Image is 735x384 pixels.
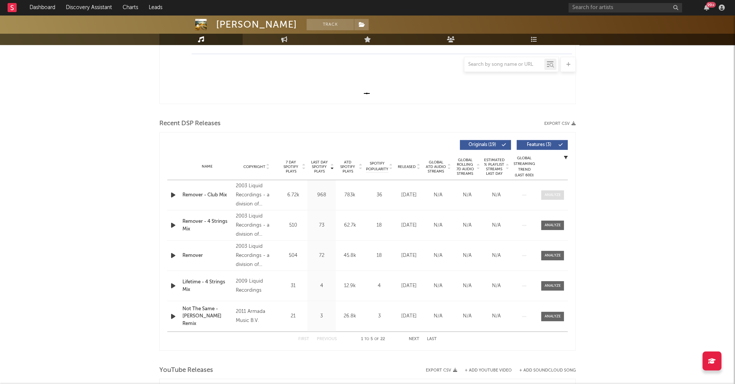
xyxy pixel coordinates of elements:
[182,305,232,328] a: Not The Same - [PERSON_NAME] Remix
[338,191,362,199] div: 783k
[236,212,277,239] div: 2003 Liquid Recordings - a division of Spinnin' Records BV
[425,191,451,199] div: N/A
[338,160,358,174] span: ATD Spotify Plays
[409,337,419,341] button: Next
[460,140,511,150] button: Originals(19)
[568,3,682,12] input: Search for artists
[281,282,305,290] div: 31
[309,312,334,320] div: 3
[425,222,451,229] div: N/A
[309,191,334,199] div: 968
[396,222,422,229] div: [DATE]
[366,252,392,260] div: 18
[298,337,309,341] button: First
[398,165,416,169] span: Released
[281,312,305,320] div: 21
[517,140,568,150] button: Features(3)
[484,158,505,176] span: Estimated % Playlist Streams Last Day
[182,278,232,293] a: Lifetime - 4 Strings Mix
[309,222,334,229] div: 73
[366,161,388,172] span: Spotify Popularity
[455,282,480,290] div: N/A
[455,222,480,229] div: N/A
[216,19,297,30] div: [PERSON_NAME]
[425,160,446,174] span: Global ATD Audio Streams
[338,282,362,290] div: 12.9k
[484,222,509,229] div: N/A
[425,282,451,290] div: N/A
[236,277,277,295] div: 2009 Liquid Recordings
[281,252,305,260] div: 504
[243,165,265,169] span: Copyright
[427,337,437,341] button: Last
[307,19,354,30] button: Track
[182,191,232,199] a: Remover - Club Mix
[425,252,451,260] div: N/A
[522,143,556,147] span: Features ( 3 )
[366,222,392,229] div: 18
[281,222,305,229] div: 510
[236,307,277,325] div: 2011 Armada Music B.V.
[364,337,369,341] span: to
[455,252,480,260] div: N/A
[484,312,509,320] div: N/A
[366,312,392,320] div: 3
[484,191,509,199] div: N/A
[236,242,277,269] div: 2003 Liquid Recordings - a division of Spinnin' Records BV
[544,121,576,126] button: Export CSV
[182,218,232,233] a: Remover - 4 Strings Mix
[425,312,451,320] div: N/A
[281,160,301,174] span: 7 Day Spotify Plays
[338,252,362,260] div: 45.8k
[519,368,576,373] button: + Add SoundCloud Song
[706,2,716,8] div: 99 +
[309,252,334,260] div: 72
[338,312,362,320] div: 26.8k
[366,282,392,290] div: 4
[396,252,422,260] div: [DATE]
[159,119,221,128] span: Recent DSP Releases
[455,158,475,176] span: Global Rolling 7D Audio Streams
[352,335,394,344] div: 1 5 22
[396,312,422,320] div: [DATE]
[396,282,422,290] div: [DATE]
[338,222,362,229] div: 62.7k
[512,368,576,373] button: + Add SoundCloud Song
[464,62,544,68] input: Search by song name or URL
[317,337,337,341] button: Previous
[465,368,512,373] button: + Add YouTube Video
[457,368,512,373] div: + Add YouTube Video
[281,191,305,199] div: 6.72k
[396,191,422,199] div: [DATE]
[465,143,500,147] span: Originals ( 19 )
[366,191,392,199] div: 36
[455,312,480,320] div: N/A
[159,366,213,375] span: YouTube Releases
[236,182,277,209] div: 2003 Liquid Recordings - a division of Spinnin' Records BV
[426,368,457,373] button: Export CSV
[704,5,709,11] button: 99+
[484,252,509,260] div: N/A
[513,155,536,178] div: Global Streaming Trend (Last 60D)
[182,252,232,260] a: Remover
[309,160,329,174] span: Last Day Spotify Plays
[484,282,509,290] div: N/A
[455,191,480,199] div: N/A
[182,164,232,169] div: Name
[374,337,379,341] span: of
[309,282,334,290] div: 4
